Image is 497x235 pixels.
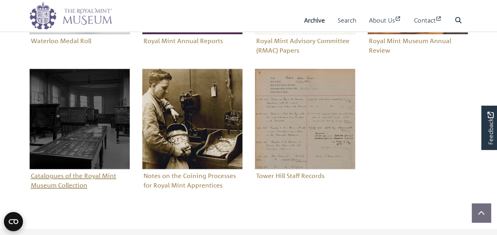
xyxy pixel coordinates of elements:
[472,203,491,222] button: Scroll to top
[23,68,136,203] div: Sub-collection
[255,68,355,169] img: Tower Hill Staff Records
[338,9,356,32] a: Search
[142,68,243,191] a: Notes on the Coining Processes for Royal Mint ApprenticesNotes on the Coining Processes for Royal...
[255,68,355,182] a: Tower Hill Staff RecordsTower Hill Staff Records
[414,9,442,32] a: Contact
[369,9,401,32] a: About Us
[29,68,130,191] a: Catalogues of the Royal Mint Museum CollectionCatalogues of the Royal Mint Museum Collection
[4,212,23,231] button: Open CMP widget
[29,68,130,169] img: Catalogues of the Royal Mint Museum Collection
[136,68,249,203] div: Sub-collection
[29,2,112,30] img: logo_wide.png
[481,106,497,150] a: Would you like to provide feedback?
[486,112,495,145] span: Feedback
[304,9,325,32] a: Archive
[142,68,243,169] img: Notes on the Coining Processes for Royal Mint Apprentices
[249,68,361,203] div: Sub-collection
